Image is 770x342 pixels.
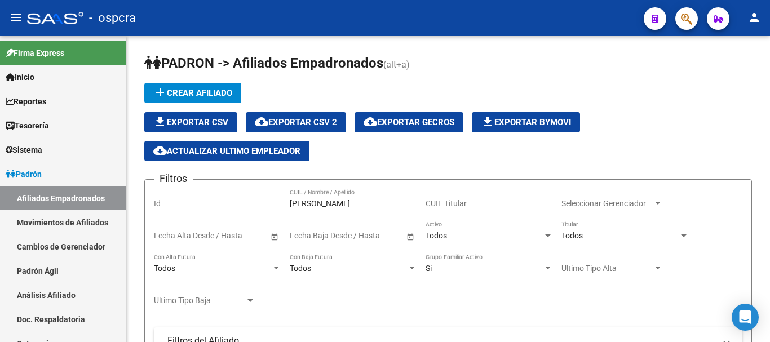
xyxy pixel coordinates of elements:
[154,231,195,241] input: Fecha inicio
[6,47,64,59] span: Firma Express
[340,231,396,241] input: Fecha fin
[268,230,280,242] button: Open calendar
[246,112,346,132] button: Exportar CSV 2
[290,231,331,241] input: Fecha inicio
[364,117,454,127] span: Exportar GECROS
[154,296,245,305] span: Ultimo Tipo Baja
[426,231,447,240] span: Todos
[144,141,309,161] button: Actualizar ultimo Empleador
[153,144,167,157] mat-icon: cloud_download
[561,231,583,240] span: Todos
[364,115,377,128] mat-icon: cloud_download
[6,168,42,180] span: Padrón
[153,115,167,128] mat-icon: file_download
[404,230,416,242] button: Open calendar
[154,264,175,273] span: Todos
[153,146,300,156] span: Actualizar ultimo Empleador
[6,144,42,156] span: Sistema
[144,83,241,103] button: Crear Afiliado
[290,264,311,273] span: Todos
[383,59,410,70] span: (alt+a)
[355,112,463,132] button: Exportar GECROS
[144,112,237,132] button: Exportar CSV
[144,55,383,71] span: PADRON -> Afiliados Empadronados
[154,171,193,186] h3: Filtros
[153,88,232,98] span: Crear Afiliado
[481,117,571,127] span: Exportar Bymovi
[6,119,49,132] span: Tesorería
[153,117,228,127] span: Exportar CSV
[747,11,761,24] mat-icon: person
[255,115,268,128] mat-icon: cloud_download
[481,115,494,128] mat-icon: file_download
[255,117,337,127] span: Exportar CSV 2
[9,11,23,24] mat-icon: menu
[426,264,432,273] span: Si
[89,6,136,30] span: - ospcra
[205,231,260,241] input: Fecha fin
[561,199,653,208] span: Seleccionar Gerenciador
[6,71,34,83] span: Inicio
[561,264,653,273] span: Ultimo Tipo Alta
[153,86,167,99] mat-icon: add
[6,95,46,108] span: Reportes
[732,304,759,331] div: Open Intercom Messenger
[472,112,580,132] button: Exportar Bymovi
